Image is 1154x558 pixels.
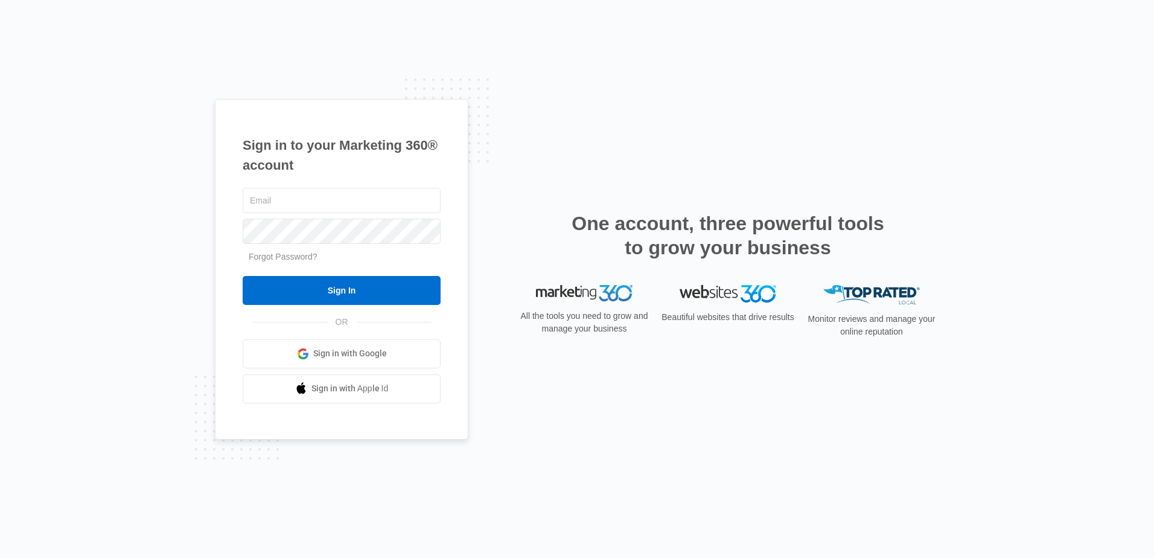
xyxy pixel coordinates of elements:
[517,310,652,335] p: All the tools you need to grow and manage your business
[568,211,888,260] h2: One account, three powerful tools to grow your business
[660,311,795,324] p: Beautiful websites that drive results
[243,188,441,213] input: Email
[311,382,389,395] span: Sign in with Apple Id
[243,135,441,175] h1: Sign in to your Marketing 360® account
[243,276,441,305] input: Sign In
[313,347,387,360] span: Sign in with Google
[327,316,357,329] span: OR
[243,374,441,403] a: Sign in with Apple Id
[680,285,776,303] img: Websites 360
[823,285,920,305] img: Top Rated Local
[249,252,317,261] a: Forgot Password?
[536,285,633,302] img: Marketing 360
[243,339,441,368] a: Sign in with Google
[804,313,939,338] p: Monitor reviews and manage your online reputation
